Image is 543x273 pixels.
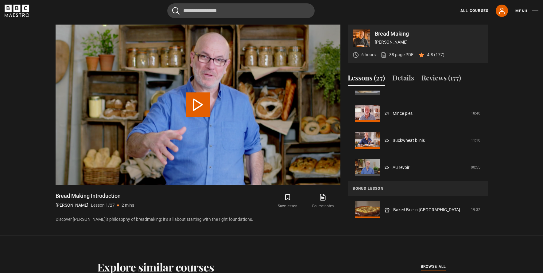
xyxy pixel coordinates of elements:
h1: Bread Making Introduction [56,192,134,200]
a: Buckwheat blinis [393,137,425,144]
button: Toggle navigation [515,8,538,14]
input: Search [167,3,315,18]
p: [PERSON_NAME] [375,39,483,45]
button: Save lesson [270,192,305,210]
button: Submit the search query [172,7,180,15]
button: Lessons (27) [348,73,385,86]
p: 2 mins [122,202,134,209]
p: Bonus lesson [353,186,483,191]
button: Details [392,73,414,86]
a: 88 page PDF [381,52,413,58]
a: browse all [421,263,446,270]
svg: BBC Maestro [5,5,29,17]
p: Lesson 1/27 [91,202,115,209]
a: All Courses [460,8,488,14]
a: Mince pies [393,110,413,117]
button: Reviews (177) [421,73,461,86]
a: Baked Brie in [GEOGRAPHIC_DATA] [393,207,460,213]
a: Course notes [305,192,340,210]
p: [PERSON_NAME] [56,202,88,209]
p: Bread Making [375,31,483,37]
video-js: Video Player [56,25,340,185]
a: Au revoir [393,164,409,171]
p: Discover [PERSON_NAME]’s philosophy of breadmaking: it’s all about starting with the right founda... [56,216,340,223]
p: 4.8 (177) [427,52,444,58]
button: Play Lesson Bread Making Introduction [186,92,210,117]
p: 6 hours [361,52,376,58]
